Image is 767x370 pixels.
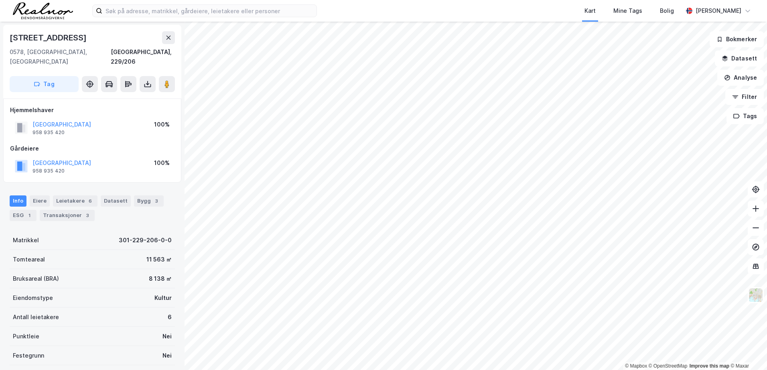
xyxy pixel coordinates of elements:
[726,108,764,124] button: Tags
[146,255,172,264] div: 11 563 ㎡
[30,195,50,207] div: Eiere
[613,6,642,16] div: Mine Tags
[748,288,763,303] img: Z
[690,363,729,369] a: Improve this map
[101,195,131,207] div: Datasett
[717,70,764,86] button: Analyse
[10,47,111,66] div: 0578, [GEOGRAPHIC_DATA], [GEOGRAPHIC_DATA]
[162,332,172,341] div: Nei
[111,47,175,66] div: [GEOGRAPHIC_DATA], 229/206
[154,120,170,129] div: 100%
[119,235,172,245] div: 301-229-206-0-0
[152,197,160,205] div: 3
[13,235,39,245] div: Matrikkel
[154,293,172,303] div: Kultur
[13,255,45,264] div: Tomteareal
[13,351,44,360] div: Festegrunn
[25,211,33,219] div: 1
[10,76,79,92] button: Tag
[40,210,95,221] div: Transaksjoner
[715,50,764,66] button: Datasett
[86,197,94,205] div: 6
[625,363,647,369] a: Mapbox
[584,6,596,16] div: Kart
[83,211,91,219] div: 3
[149,274,172,284] div: 8 138 ㎡
[53,195,97,207] div: Leietakere
[10,210,37,221] div: ESG
[154,158,170,168] div: 100%
[102,5,317,17] input: Søk på adresse, matrikkel, gårdeiere, leietakere eller personer
[10,105,175,115] div: Hjemmelshaver
[134,195,164,207] div: Bygg
[32,168,65,174] div: 958 935 420
[13,2,73,19] img: realnor-logo.934646d98de889bb5806.png
[13,332,39,341] div: Punktleie
[10,195,26,207] div: Info
[32,129,65,136] div: 958 935 420
[10,144,175,153] div: Gårdeiere
[168,312,172,322] div: 6
[696,6,741,16] div: [PERSON_NAME]
[13,293,53,303] div: Eiendomstype
[13,312,59,322] div: Antall leietakere
[649,363,688,369] a: OpenStreetMap
[162,351,172,360] div: Nei
[725,89,764,105] button: Filter
[13,274,59,284] div: Bruksareal (BRA)
[660,6,674,16] div: Bolig
[10,31,88,44] div: [STREET_ADDRESS]
[727,332,767,370] iframe: Chat Widget
[727,332,767,370] div: Kontrollprogram for chat
[710,31,764,47] button: Bokmerker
